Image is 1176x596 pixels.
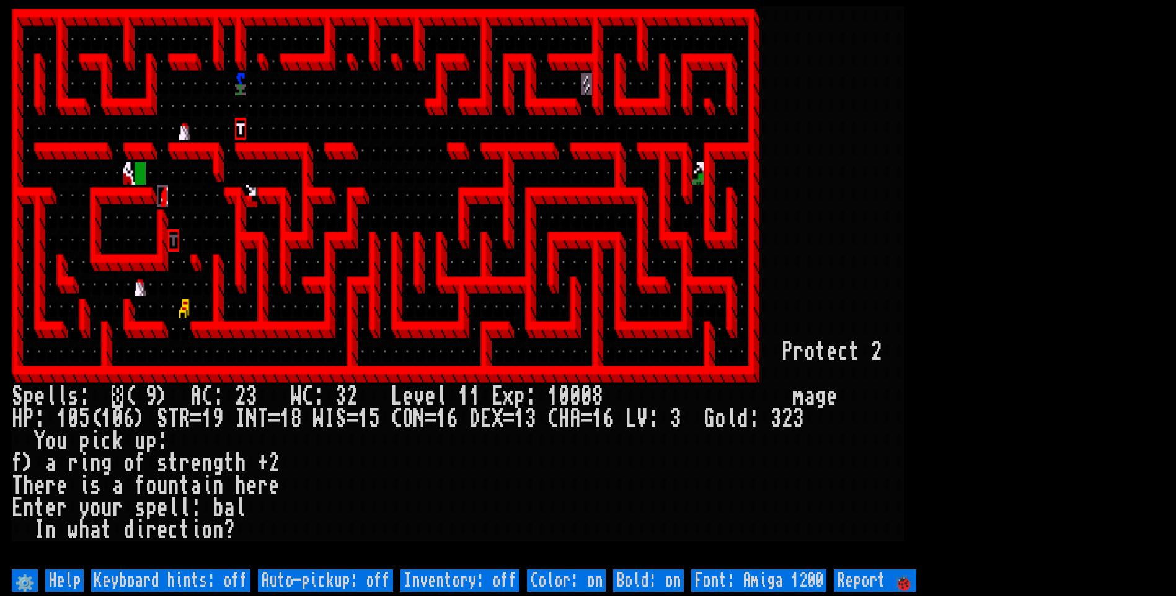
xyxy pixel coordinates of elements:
[112,408,123,430] div: 0
[347,408,358,430] div: =
[347,385,358,408] div: 2
[190,475,201,497] div: a
[559,385,570,408] div: 0
[68,385,79,408] div: s
[79,385,90,408] div: :
[146,519,157,541] div: r
[34,408,45,430] div: :
[201,408,213,430] div: 1
[56,475,68,497] div: e
[400,569,519,592] input: Inventory: off
[79,519,90,541] div: h
[302,385,313,408] div: C
[68,519,79,541] div: w
[213,385,224,408] div: :
[135,452,146,475] div: f
[525,385,536,408] div: :
[525,408,536,430] div: 3
[201,519,213,541] div: o
[12,497,23,519] div: E
[592,385,603,408] div: 8
[23,497,34,519] div: n
[90,497,101,519] div: o
[547,408,559,430] div: C
[56,497,68,519] div: r
[135,408,146,430] div: )
[123,519,135,541] div: d
[112,385,123,408] mark: 8
[168,452,179,475] div: t
[849,341,860,363] div: t
[413,385,425,408] div: v
[190,452,201,475] div: e
[235,497,246,519] div: l
[793,341,804,363] div: r
[34,497,45,519] div: t
[68,452,79,475] div: r
[157,497,168,519] div: e
[313,385,324,408] div: :
[56,430,68,452] div: u
[257,408,268,430] div: T
[90,430,101,452] div: i
[45,475,56,497] div: r
[613,569,684,592] input: Bold: on
[413,408,425,430] div: N
[90,408,101,430] div: (
[235,385,246,408] div: 2
[726,408,737,430] div: l
[123,452,135,475] div: o
[268,452,280,475] div: 2
[826,341,838,363] div: e
[291,408,302,430] div: 8
[815,385,826,408] div: g
[123,408,135,430] div: 6
[168,519,179,541] div: c
[402,408,413,430] div: O
[56,408,68,430] div: 1
[425,385,436,408] div: e
[626,408,637,430] div: L
[704,408,715,430] div: G
[469,385,480,408] div: 1
[358,408,369,430] div: 1
[135,519,146,541] div: i
[246,408,257,430] div: N
[235,408,246,430] div: I
[56,385,68,408] div: l
[157,519,168,541] div: e
[45,519,56,541] div: n
[112,475,123,497] div: a
[213,452,224,475] div: g
[335,408,347,430] div: S
[838,341,849,363] div: c
[834,569,916,592] input: Report 🐞
[514,408,525,430] div: 1
[79,408,90,430] div: 5
[168,475,179,497] div: n
[90,452,101,475] div: n
[79,430,90,452] div: p
[527,569,606,592] input: Color: on
[492,385,503,408] div: E
[436,408,447,430] div: 1
[190,385,201,408] div: A
[793,385,804,408] div: m
[469,408,480,430] div: D
[324,408,335,430] div: I
[123,385,135,408] div: (
[23,475,34,497] div: h
[748,408,759,430] div: :
[34,475,45,497] div: e
[146,430,157,452] div: p
[34,519,45,541] div: I
[201,385,213,408] div: C
[90,475,101,497] div: s
[715,408,726,430] div: o
[257,475,268,497] div: r
[179,497,190,519] div: l
[213,519,224,541] div: n
[201,475,213,497] div: i
[79,475,90,497] div: i
[168,408,179,430] div: T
